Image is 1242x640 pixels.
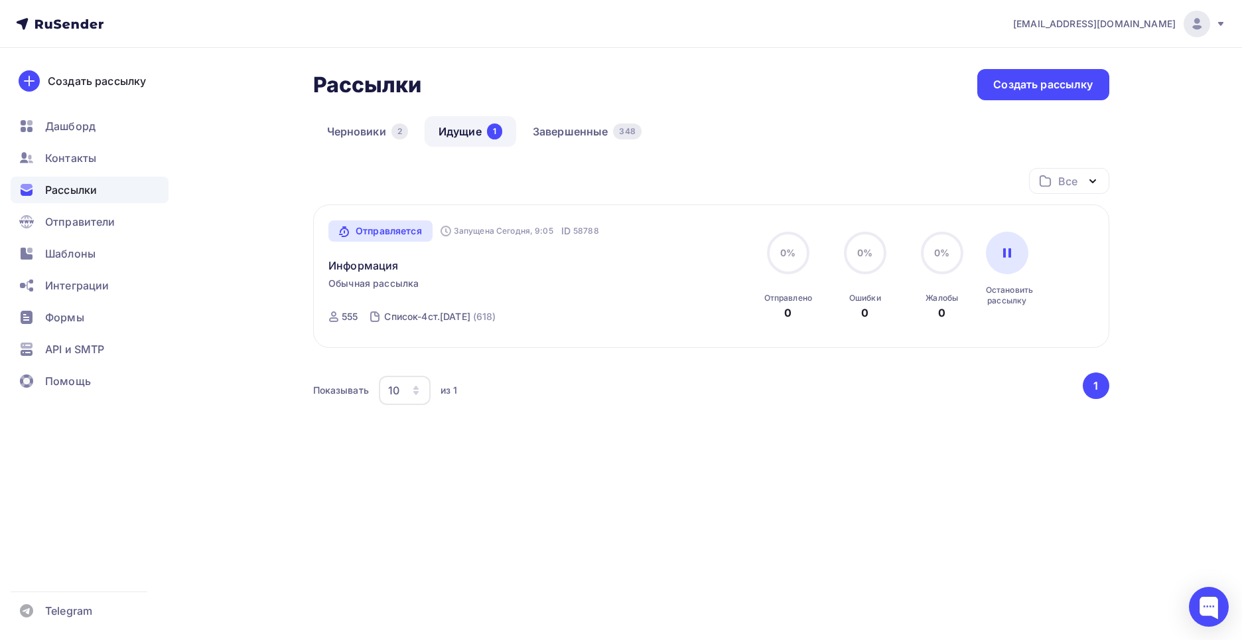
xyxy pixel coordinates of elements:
[11,208,169,235] a: Отправители
[784,305,792,321] div: 0
[45,182,97,198] span: Рассылки
[391,123,408,139] div: 2
[328,258,398,274] a: Информация
[11,145,169,171] a: Контакты
[384,310,470,323] div: Список-4ст.[DATE]
[45,214,115,230] span: Отправители
[613,123,641,139] div: 348
[328,220,433,242] a: Отправляется
[926,293,958,303] div: Жалобы
[328,277,419,290] span: Обычная рассылка
[378,375,431,406] button: 10
[313,384,369,397] div: Показывать
[1083,372,1109,399] button: Go to page 1
[1013,17,1176,31] span: [EMAIL_ADDRESS][DOMAIN_NAME]
[1080,372,1109,399] ul: Pagination
[313,72,422,98] h2: Рассылки
[425,116,516,147] a: Идущие1
[45,373,91,389] span: Помощь
[993,77,1093,92] div: Создать рассылку
[473,310,496,323] div: (618)
[441,226,553,236] div: Запущена Сегодня, 9:05
[11,240,169,267] a: Шаблоны
[934,247,949,258] span: 0%
[11,304,169,331] a: Формы
[45,278,109,293] span: Интеграции
[342,310,358,323] div: 555
[48,73,146,89] div: Создать рассылку
[849,293,881,303] div: Ошибки
[383,306,497,327] a: Список-4ст.[DATE] (618)
[487,123,502,139] div: 1
[764,293,812,303] div: Отправлено
[938,305,945,321] div: 0
[857,247,872,258] span: 0%
[45,246,96,262] span: Шаблоны
[780,247,795,258] span: 0%
[1013,11,1226,37] a: [EMAIL_ADDRESS][DOMAIN_NAME]
[45,341,104,357] span: API и SMTP
[861,305,868,321] div: 0
[573,224,599,238] span: 58788
[1029,168,1109,194] button: Все
[519,116,655,147] a: Завершенные348
[313,116,422,147] a: Черновики2
[45,603,92,619] span: Telegram
[986,285,1028,306] div: Остановить рассылку
[11,177,169,203] a: Рассылки
[45,150,96,166] span: Контакты
[441,384,458,397] div: из 1
[45,118,96,134] span: Дашборд
[11,113,169,139] a: Дашборд
[561,224,571,238] span: ID
[1058,173,1077,189] div: Все
[388,382,399,398] div: 10
[45,309,84,325] span: Формы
